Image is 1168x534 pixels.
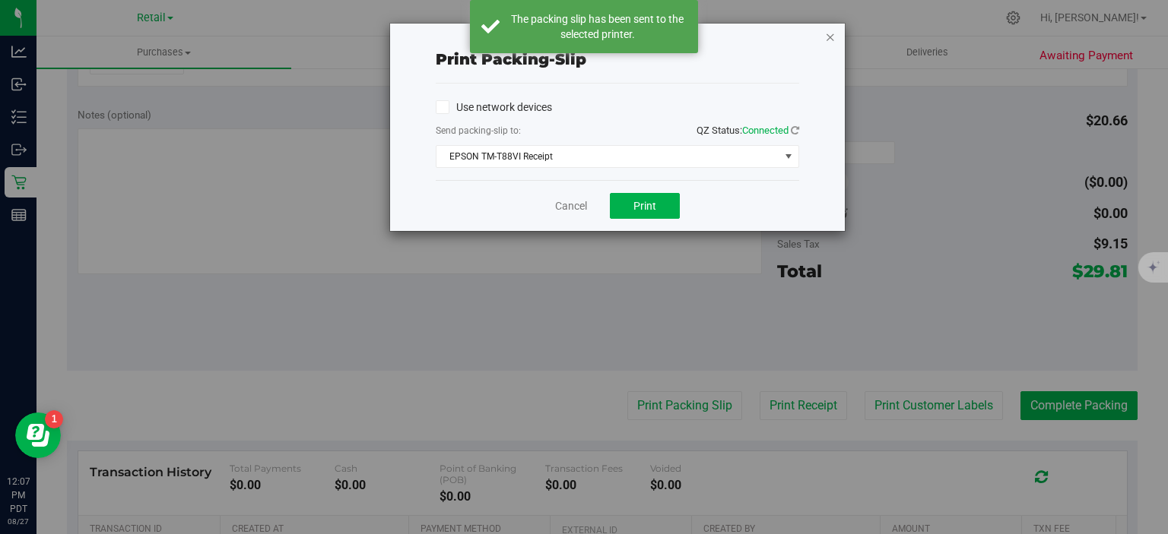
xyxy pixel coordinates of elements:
button: Print [610,193,680,219]
span: Print packing-slip [436,50,586,68]
a: Cancel [555,198,587,214]
span: QZ Status: [697,125,799,136]
span: EPSON TM-T88VI Receipt [436,146,779,167]
iframe: Resource center unread badge [45,410,63,428]
span: Print [633,200,656,212]
span: select [779,146,798,167]
label: Use network devices [436,100,552,115]
span: Connected [742,125,789,136]
iframe: Resource center [15,412,61,458]
div: The packing slip has been sent to the selected printer. [508,11,687,42]
label: Send packing-slip to: [436,124,521,137]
